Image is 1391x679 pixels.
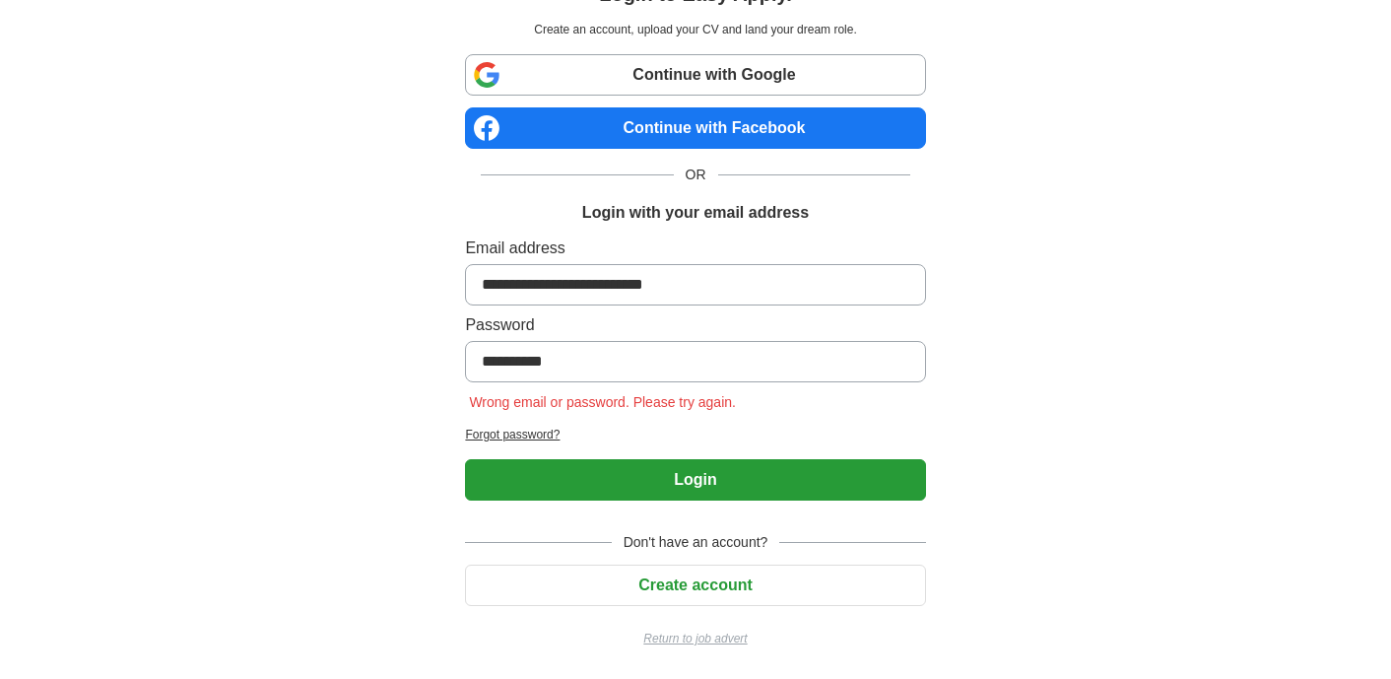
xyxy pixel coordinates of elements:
[465,237,925,260] label: Email address
[469,21,921,38] p: Create an account, upload your CV and land your dream role.
[612,532,780,553] span: Don't have an account?
[465,426,925,443] a: Forgot password?
[465,107,925,149] a: Continue with Facebook
[465,577,925,593] a: Create account
[465,630,925,647] a: Return to job advert
[582,201,809,225] h1: Login with your email address
[465,394,740,410] span: Wrong email or password. Please try again.
[465,313,925,337] label: Password
[465,459,925,501] button: Login
[465,565,925,606] button: Create account
[465,54,925,96] a: Continue with Google
[674,165,718,185] span: OR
